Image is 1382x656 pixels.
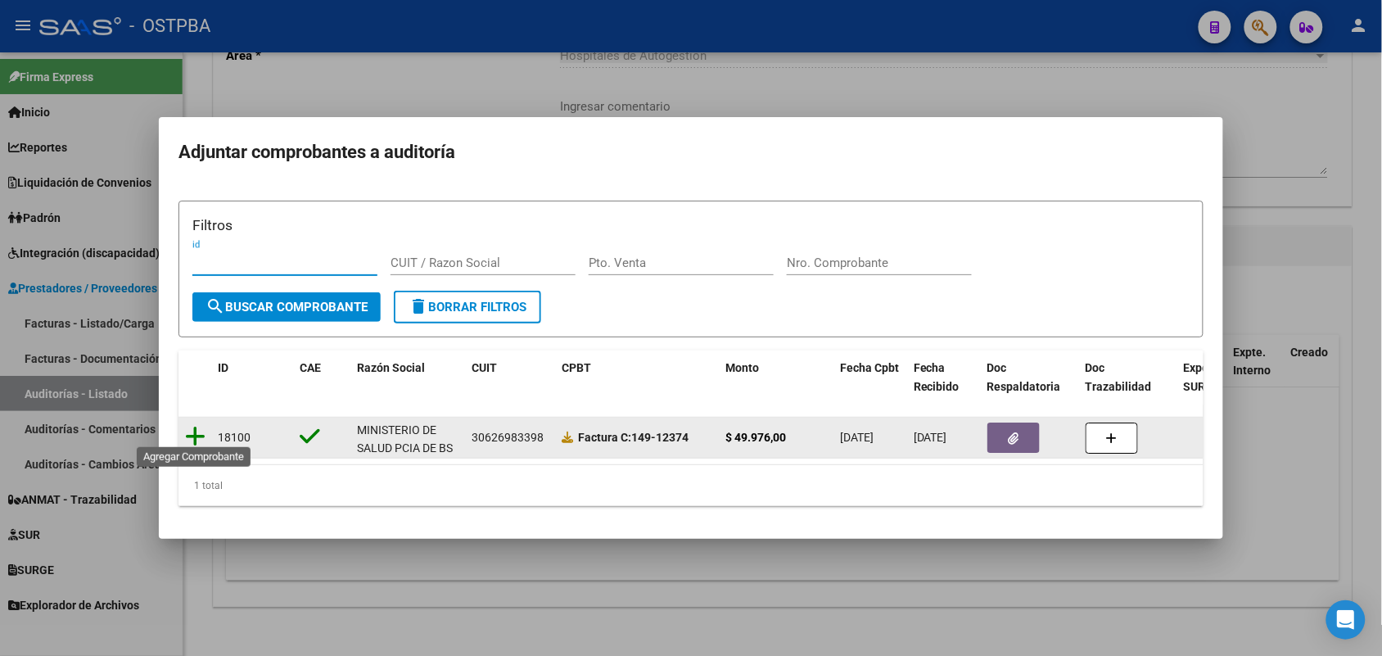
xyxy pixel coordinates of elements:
span: ID [218,361,228,374]
span: Monto [725,361,759,374]
span: 30626983398 [472,431,544,444]
div: MINISTERIO DE SALUD PCIA DE BS AS [357,421,458,477]
span: Factura C: [578,431,631,444]
span: Doc Respaldatoria [987,361,1061,393]
span: Fecha Cpbt [840,361,899,374]
datatable-header-cell: Doc Respaldatoria [981,351,1079,405]
span: [DATE] [914,431,947,444]
datatable-header-cell: Fecha Cpbt [833,351,907,405]
datatable-header-cell: Razón Social [350,351,465,405]
span: Buscar Comprobante [205,300,368,314]
button: Buscar Comprobante [192,292,381,322]
div: 1 total [178,465,1204,506]
span: CAE [300,361,321,374]
mat-icon: delete [409,296,428,316]
span: Borrar Filtros [409,300,526,314]
datatable-header-cell: CPBT [555,351,719,405]
div: Open Intercom Messenger [1326,600,1366,640]
span: CUIT [472,361,497,374]
datatable-header-cell: Doc Trazabilidad [1079,351,1177,405]
datatable-header-cell: Monto [719,351,833,405]
span: 18100 [218,431,251,444]
h3: Filtros [192,215,1190,236]
datatable-header-cell: Fecha Recibido [907,351,981,405]
h2: Adjuntar comprobantes a auditoría [178,137,1204,168]
span: Fecha Recibido [914,361,960,393]
strong: $ 49.976,00 [725,431,786,444]
button: Borrar Filtros [394,291,541,323]
span: CPBT [562,361,591,374]
datatable-header-cell: CAE [293,351,350,405]
span: Doc Trazabilidad [1086,361,1152,393]
datatable-header-cell: ID [211,351,293,405]
span: Expediente SUR Asociado [1184,361,1257,393]
span: [DATE] [840,431,874,444]
mat-icon: search [205,296,225,316]
strong: 149-12374 [578,431,689,444]
datatable-header-cell: CUIT [465,351,555,405]
datatable-header-cell: Expediente SUR Asociado [1177,351,1267,405]
span: Razón Social [357,361,425,374]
